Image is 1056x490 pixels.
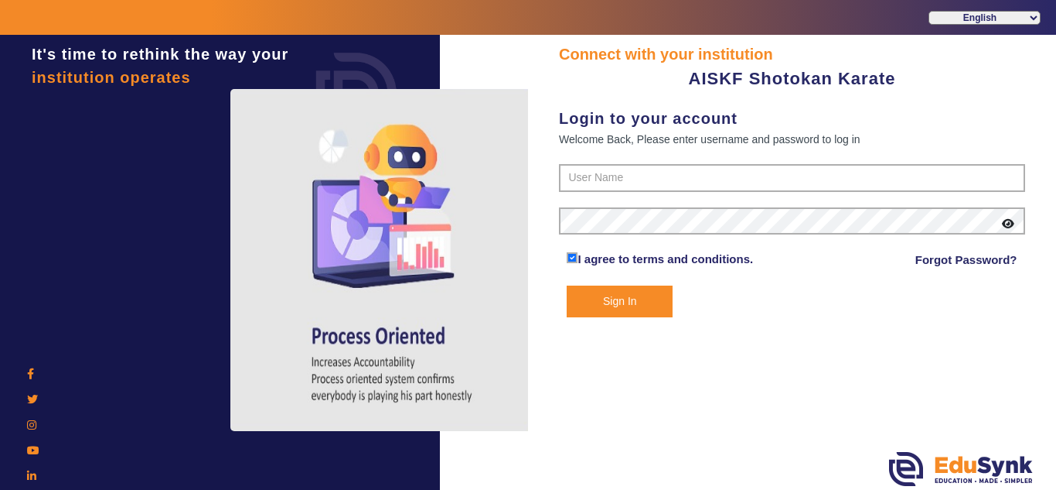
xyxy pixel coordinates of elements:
[230,89,555,431] img: login4.png
[32,69,191,86] span: institution operates
[577,252,753,266] a: I agree to terms and conditions.
[889,452,1033,486] img: edusynk.png
[559,164,1025,192] input: User Name
[559,43,1025,66] div: Connect with your institution
[559,107,1025,130] div: Login to your account
[559,130,1025,149] div: Welcome Back, Please enter username and password to log in
[559,66,1025,91] div: AISKF Shotokan Karate
[298,35,414,151] img: login.png
[567,286,673,317] button: Sign In
[32,46,288,63] span: It's time to rethink the way your
[915,251,1017,269] a: Forgot Password?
